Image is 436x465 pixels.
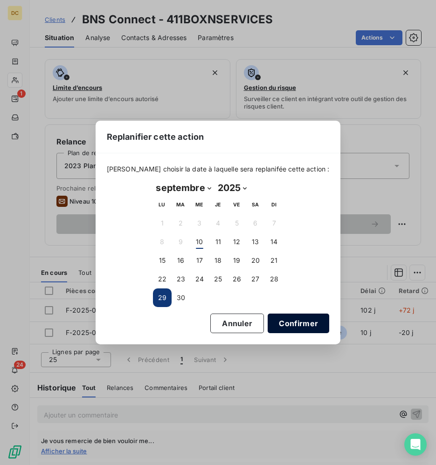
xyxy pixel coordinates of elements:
button: 29 [153,288,172,307]
button: 30 [172,288,190,307]
th: mardi [172,195,190,214]
button: 28 [265,270,284,288]
button: 4 [209,214,228,232]
button: 6 [246,214,265,232]
button: 15 [153,251,172,270]
button: 27 [246,270,265,288]
div: Open Intercom Messenger [404,433,427,456]
span: Replanifier cette action [107,130,204,143]
button: 14 [265,232,284,251]
button: 3 [190,214,209,232]
th: samedi [246,195,265,214]
button: 9 [172,232,190,251]
th: vendredi [228,195,246,214]
th: mercredi [190,195,209,214]
button: 12 [228,232,246,251]
span: [PERSON_NAME] choisir la date à laquelle sera replanifée cette action : [107,164,330,174]
button: 20 [246,251,265,270]
th: lundi [153,195,172,214]
button: 1 [153,214,172,232]
button: 22 [153,270,172,288]
button: 26 [228,270,246,288]
button: Annuler [210,314,264,333]
button: 13 [246,232,265,251]
button: 25 [209,270,228,288]
button: 8 [153,232,172,251]
button: 21 [265,251,284,270]
button: 24 [190,270,209,288]
button: 17 [190,251,209,270]
button: 5 [228,214,246,232]
button: 18 [209,251,228,270]
button: 23 [172,270,190,288]
button: Confirmer [268,314,329,333]
button: 16 [172,251,190,270]
th: jeudi [209,195,228,214]
button: 10 [190,232,209,251]
button: 2 [172,214,190,232]
button: 19 [228,251,246,270]
button: 7 [265,214,284,232]
th: dimanche [265,195,284,214]
button: 11 [209,232,228,251]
